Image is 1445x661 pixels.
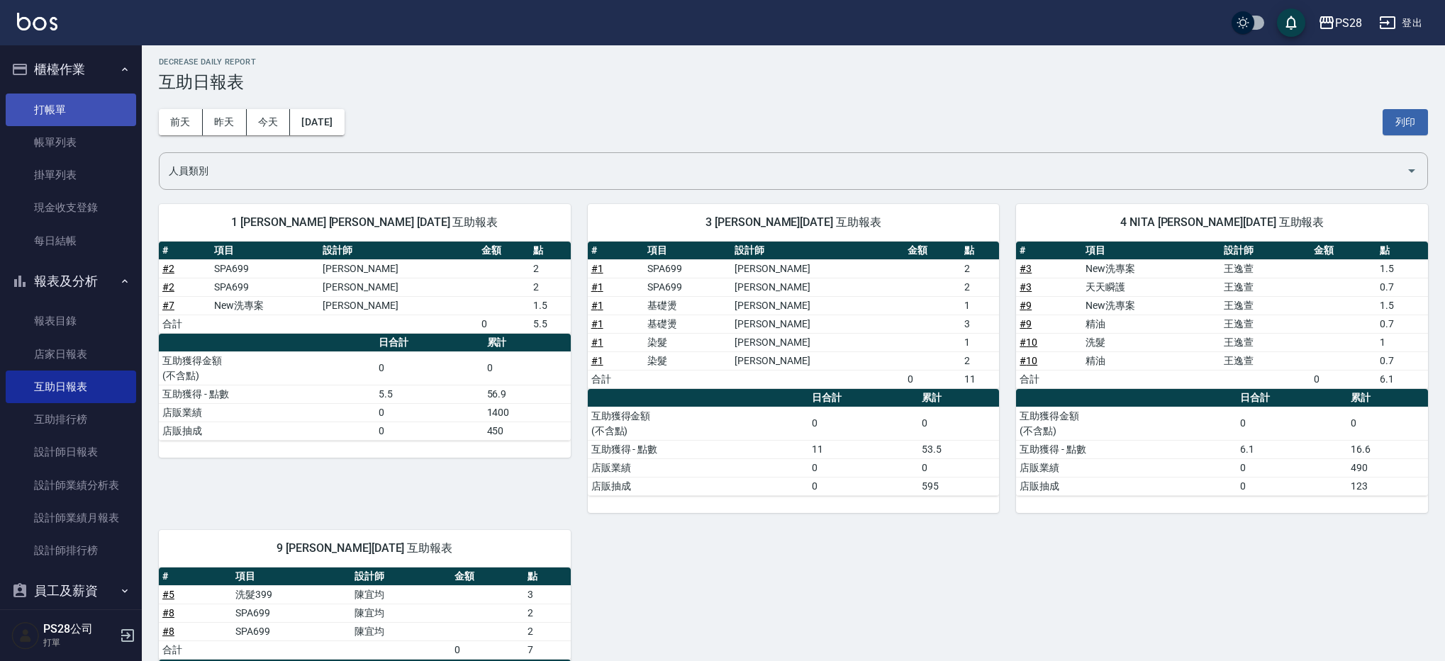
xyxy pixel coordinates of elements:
a: 現金收支登錄 [6,191,136,224]
a: #1 [591,300,603,311]
th: 設計師 [1220,242,1310,260]
td: [PERSON_NAME] [319,278,478,296]
th: # [159,242,211,260]
button: 員工及薪資 [6,572,136,609]
td: 595 [918,477,999,495]
a: 設計師排行榜 [6,534,136,567]
table: a dense table [159,334,571,441]
a: 設計師業績分析表 [6,469,136,502]
td: 0 [375,422,484,440]
td: 7 [524,640,570,659]
td: 0.7 [1376,351,1428,370]
div: PS28 [1335,14,1362,32]
td: 染髮 [644,351,731,370]
td: 王逸萱 [1220,315,1310,333]
td: 1 [961,296,999,315]
td: New洗專案 [1082,296,1220,315]
td: SPA699 [644,278,731,296]
table: a dense table [588,242,1000,389]
td: 天天瞬護 [1082,278,1220,296]
td: SPA699 [232,622,351,640]
th: 日合計 [1237,389,1347,407]
td: 合計 [588,370,645,388]
td: 0 [484,351,571,385]
td: 0 [808,477,919,495]
td: 56.9 [484,385,571,403]
a: 設計師日報表 [6,436,136,468]
th: 項目 [211,242,319,260]
td: 0 [808,458,919,477]
td: SPA699 [211,259,319,278]
td: 450 [484,422,571,440]
th: 設計師 [319,242,478,260]
th: 累計 [918,389,999,407]
a: #1 [591,337,603,348]
td: 互助獲得金額 (不含點) [159,351,375,385]
td: 0 [1237,458,1347,477]
td: 0 [808,407,919,440]
td: 0 [375,351,484,385]
td: 53.5 [918,440,999,458]
td: 5.5 [375,385,484,403]
td: 0 [918,407,999,440]
table: a dense table [1016,242,1428,389]
td: New洗專案 [1082,259,1220,278]
span: 4 NITA [PERSON_NAME][DATE] 互助報表 [1033,215,1411,230]
td: 1 [1376,333,1428,351]
a: #1 [591,263,603,274]
h5: PS28公司 [43,622,116,636]
td: 6.1 [1237,440,1347,458]
td: 互助獲得 - 點數 [159,385,375,403]
th: 金額 [451,567,524,586]
td: 0 [375,403,484,422]
td: 洗髮399 [232,585,351,604]
td: SPA699 [644,259,731,278]
input: 人員名稱 [165,159,1400,183]
td: 精油 [1082,315,1220,333]
td: 基礎燙 [644,296,731,315]
button: 報表及分析 [6,263,136,300]
a: #3 [1020,281,1032,293]
a: #3 [1020,263,1032,274]
button: 紅利點數設定 [6,609,136,646]
table: a dense table [588,389,1000,496]
td: 店販業績 [1016,458,1237,477]
td: 0 [1347,407,1428,440]
table: a dense table [1016,389,1428,496]
a: #7 [162,300,174,311]
td: [PERSON_NAME] [731,351,904,370]
td: 6.1 [1376,370,1428,388]
button: 櫃檯作業 [6,51,136,88]
td: 1.5 [1376,259,1428,278]
td: 0 [1237,407,1347,440]
th: 金額 [1310,242,1376,260]
td: 陳宜均 [351,622,451,640]
a: 互助日報表 [6,371,136,403]
h2: Decrease Daily Report [159,57,1428,67]
td: [PERSON_NAME] [731,259,904,278]
td: [PERSON_NAME] [319,296,478,315]
img: Logo [17,13,57,30]
th: 設計師 [731,242,904,260]
td: 0 [478,315,530,333]
a: #5 [162,589,174,600]
td: 490 [1347,458,1428,477]
td: 合計 [159,640,232,659]
td: 123 [1347,477,1428,495]
button: 前天 [159,109,203,135]
td: New洗專案 [211,296,319,315]
th: # [159,567,232,586]
a: #8 [162,626,174,637]
td: 1400 [484,403,571,422]
table: a dense table [159,567,571,660]
a: 每日結帳 [6,225,136,257]
h3: 互助日報表 [159,72,1428,92]
th: 項目 [644,242,731,260]
td: 11 [808,440,919,458]
td: 3 [961,315,999,333]
td: 2 [524,622,570,640]
td: 基礎燙 [644,315,731,333]
td: 11 [961,370,999,388]
a: #10 [1020,355,1037,366]
td: 0 [451,640,524,659]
